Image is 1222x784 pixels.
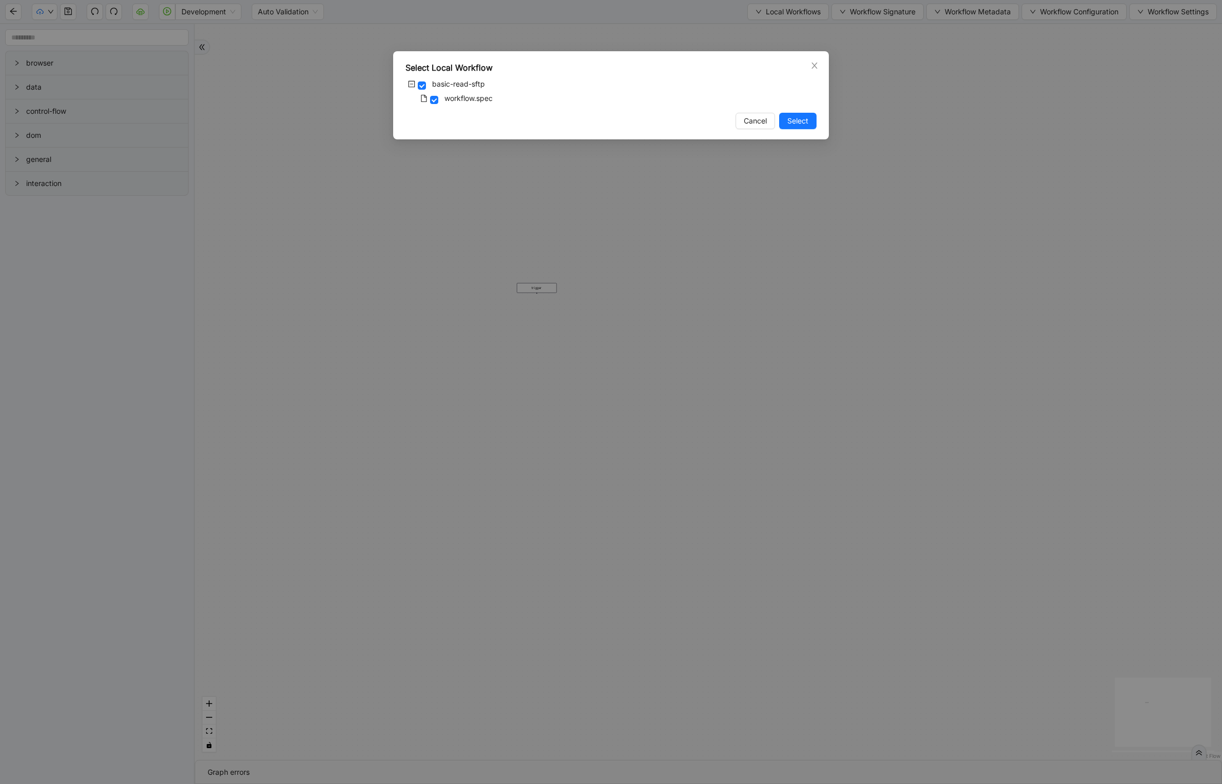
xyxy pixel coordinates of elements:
[444,94,493,102] span: workflow.spec
[405,61,817,74] div: Select Local Workflow
[744,115,767,127] span: Cancel
[442,92,495,105] span: workflow.spec
[787,115,808,127] span: Select
[432,79,485,88] span: basic-read-sftp
[408,80,415,88] span: minus-square
[430,78,487,90] span: basic-read-sftp
[810,61,819,70] span: close
[809,60,820,71] button: Close
[736,113,775,129] button: Cancel
[420,95,427,102] span: file
[779,113,817,129] button: Select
